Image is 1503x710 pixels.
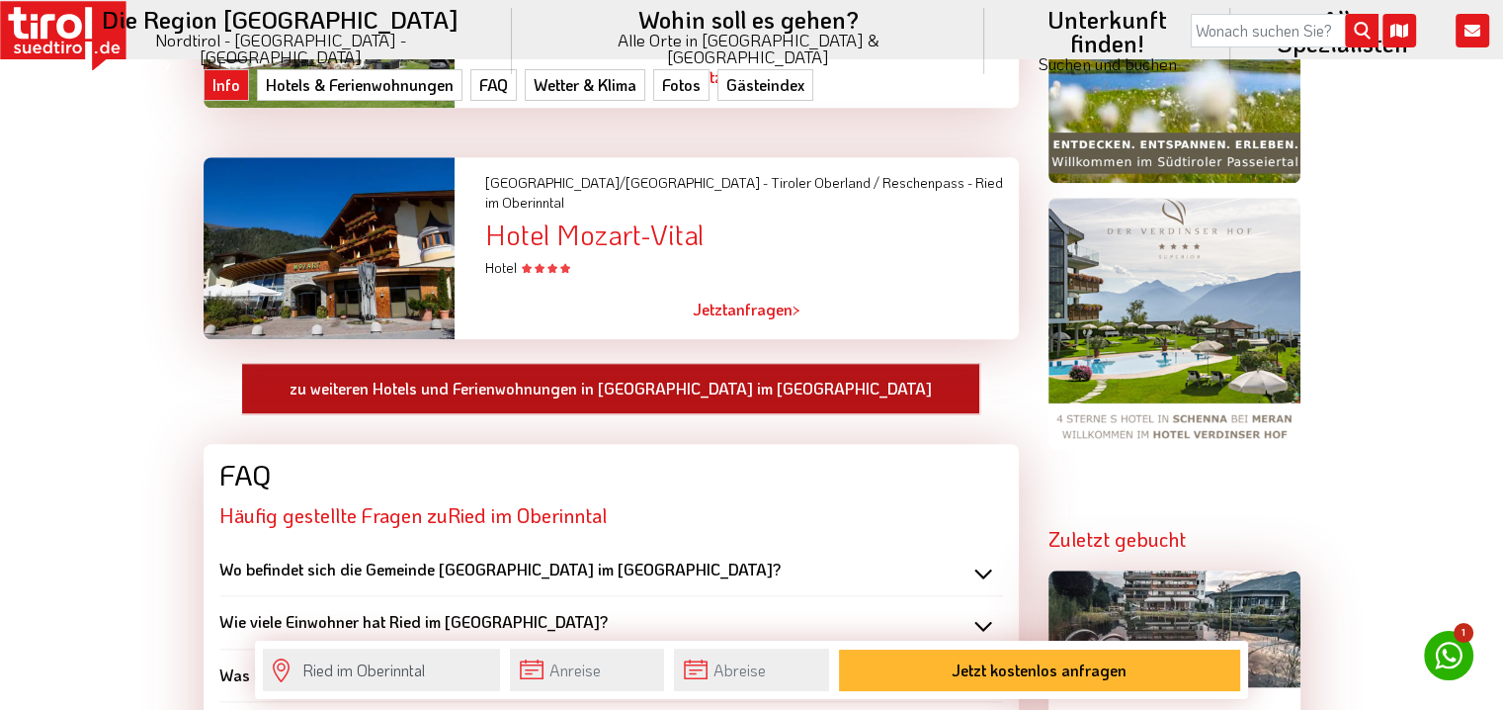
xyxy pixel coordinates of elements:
span: [GEOGRAPHIC_DATA]/[GEOGRAPHIC_DATA] - [484,173,767,192]
span: Tiroler Oberland / Reschenpass - [770,173,971,192]
button: Jetzt kostenlos anfragen [839,650,1240,691]
i: Karte öffnen [1382,14,1416,47]
div: FAQ [219,460,1003,490]
small: Nordtirol - [GEOGRAPHIC_DATA] - [GEOGRAPHIC_DATA] [73,32,488,65]
a: Jetztanfragen> [693,287,800,332]
i: Kontakt [1456,14,1489,47]
span: Ried im Oberinntal [484,173,1002,212]
a: zu weiteren Hotels und Ferienwohnungen in [GEOGRAPHIC_DATA] im [GEOGRAPHIC_DATA] [241,363,980,414]
span: > [793,299,800,319]
b: Wie viele Einwohner hat Ried im [GEOGRAPHIC_DATA]? [219,611,608,632]
small: Alle Orte in [GEOGRAPHIC_DATA] & [GEOGRAPHIC_DATA] [536,32,961,65]
span: Jetzt [693,299,727,319]
input: Abreise [674,649,828,691]
small: Suchen und buchen [1008,55,1207,72]
span: 1 [1454,623,1473,643]
b: Was ist das Wahrzeichen von Ried? [219,665,469,685]
h2: Häufig gestellte Fragen zu [219,504,1003,526]
input: Wonach suchen Sie? [1191,14,1378,47]
strong: Zuletzt gebucht [1048,526,1186,552]
span: Ried im Oberinntal [448,504,607,526]
b: Wo befindet sich die Gemeinde [GEOGRAPHIC_DATA] im [GEOGRAPHIC_DATA]? [219,559,781,579]
input: Anreise [510,649,664,691]
span: Hotel [484,258,570,277]
a: 1 [1424,631,1473,680]
div: Hotel Mozart-Vital [484,220,1018,250]
input: Wo soll's hingehen? [263,649,500,691]
img: verdinserhof.png [1048,198,1300,450]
